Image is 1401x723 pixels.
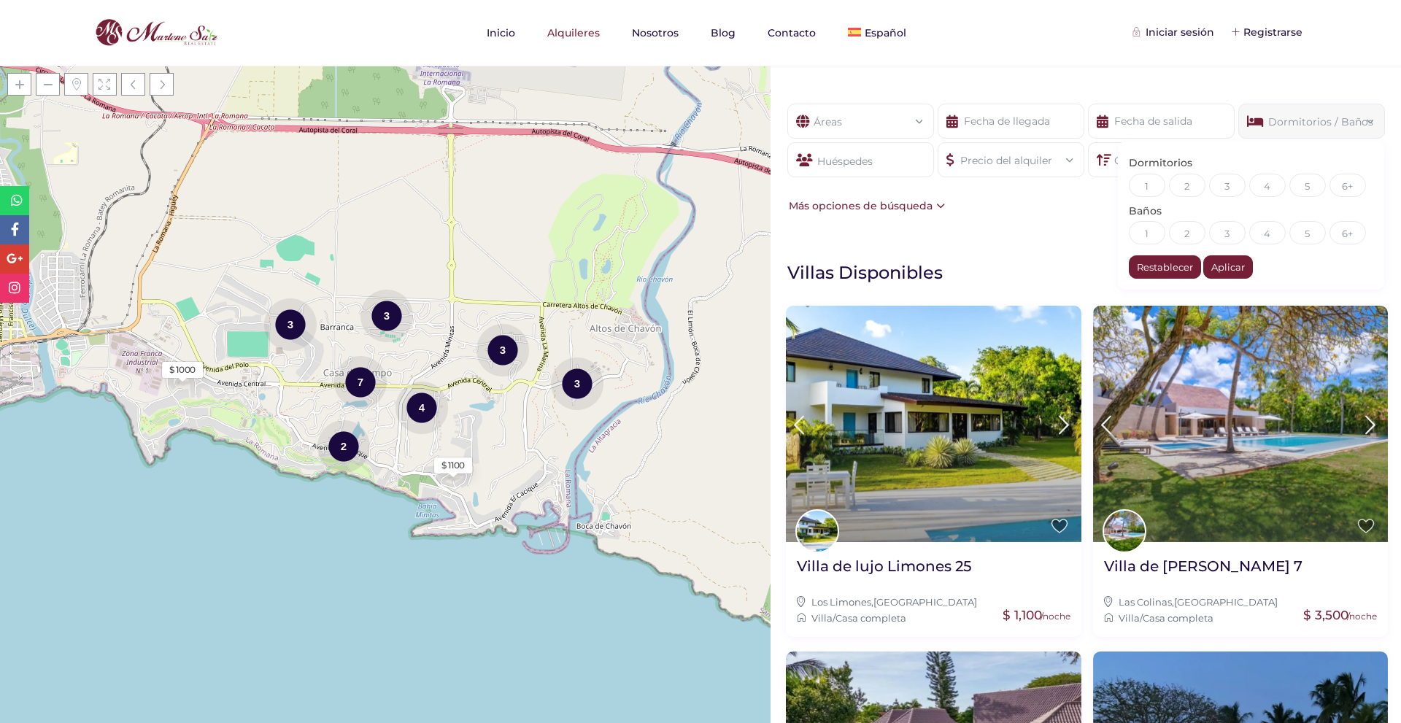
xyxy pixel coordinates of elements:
[1104,557,1302,587] a: Villa de [PERSON_NAME] 7
[787,261,1394,284] h1: Villas Disponibles
[441,459,465,472] div: $ 1100
[797,557,971,576] h2: Villa de lujo Limones 25
[1289,174,1326,197] div: 5
[551,356,603,411] div: 3
[1203,255,1253,279] div: Aplicar
[1143,612,1213,624] a: Casa completa
[334,355,387,409] div: 7
[785,198,945,214] div: Más opciones de búsqueda
[1329,221,1366,244] div: 6+
[317,419,370,473] div: 2
[1104,594,1378,610] div: ,
[1119,612,1140,624] a: Villa
[811,612,833,624] a: Villa
[1093,306,1389,541] img: Villa de lujo Colinas 7
[1129,204,1373,217] h3: Baños
[786,306,1081,541] img: Villa de lujo Limones 25
[1104,610,1378,626] div: /
[1169,221,1205,244] div: 2
[1249,221,1286,244] div: 4
[91,15,221,50] img: logo
[1209,174,1246,197] div: 3
[949,143,1073,169] div: Precio del alquiler
[797,610,1070,626] div: /
[835,612,906,624] a: Casa completa
[938,104,1084,139] input: Fecha de llegada
[1329,174,1366,197] div: 6+
[1209,221,1246,244] div: 3
[1250,104,1373,136] div: Dormitorios / Baños
[276,197,495,274] div: Cargando mapas
[1088,104,1235,139] input: Fecha de salida
[797,594,1070,610] div: ,
[865,26,906,39] span: Español
[1232,24,1302,40] div: Registrarse
[360,288,413,343] div: 3
[1129,156,1373,169] h3: Dormitorios
[799,104,922,130] div: Áreas
[1104,557,1302,576] h2: Villa de [PERSON_NAME] 7
[1174,596,1278,608] a: [GEOGRAPHIC_DATA]
[797,557,971,587] a: Villa de lujo Limones 25
[1129,255,1201,279] div: Restablecer
[1129,221,1165,244] div: 1
[787,142,934,177] div: Huéspedes
[1249,174,1286,197] div: 4
[264,297,317,352] div: 3
[873,596,977,608] a: [GEOGRAPHIC_DATA]
[169,363,196,376] div: $ 1000
[1289,221,1326,244] div: 5
[1129,174,1165,197] div: 1
[395,380,448,435] div: 4
[811,596,871,608] a: Los Limones
[476,322,529,377] div: 3
[1135,24,1214,40] div: Iniciar sesión
[1119,596,1172,608] a: Las Colinas
[1169,174,1205,197] div: 2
